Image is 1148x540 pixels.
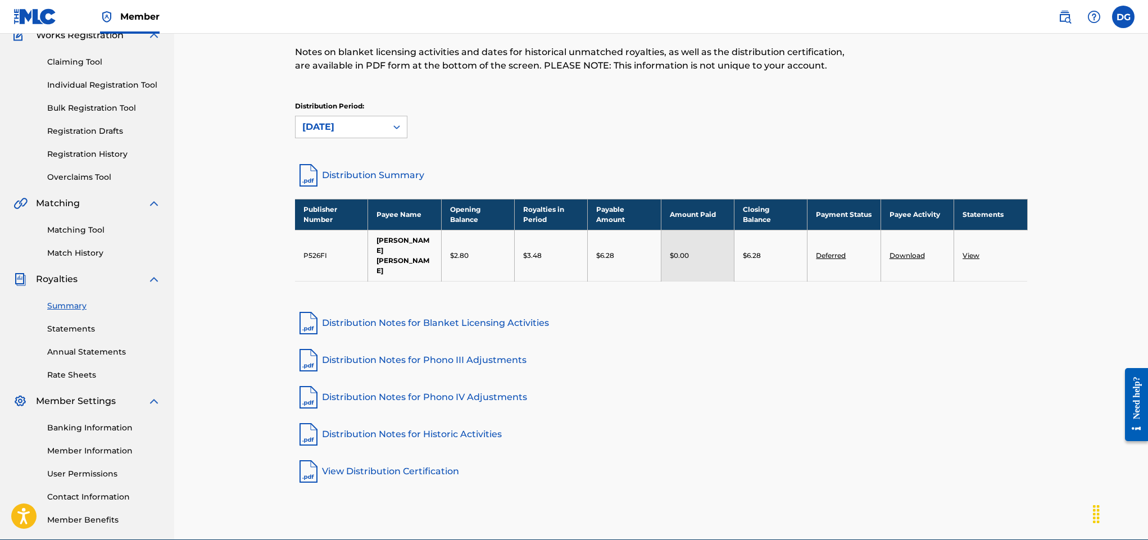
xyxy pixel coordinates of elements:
[1054,6,1076,28] a: Public Search
[441,199,514,230] th: Opening Balance
[295,347,1028,374] a: Distribution Notes for Phono III Adjustments
[47,323,161,335] a: Statements
[1117,359,1148,450] iframe: Resource Center
[588,199,661,230] th: Payable Amount
[47,79,161,91] a: Individual Registration Tool
[147,394,161,408] img: expand
[295,310,322,337] img: pdf
[36,394,116,408] span: Member Settings
[13,394,27,408] img: Member Settings
[47,491,161,503] a: Contact Information
[596,251,614,261] p: $6.28
[47,224,161,236] a: Matching Tool
[295,230,368,281] td: P526FI
[295,458,1028,485] a: View Distribution Certification
[100,10,114,24] img: Top Rightsholder
[36,273,78,286] span: Royalties
[295,458,322,485] img: pdf
[1092,486,1148,540] iframe: Chat Widget
[47,56,161,68] a: Claiming Tool
[47,445,161,457] a: Member Information
[1058,10,1072,24] img: search
[47,468,161,480] a: User Permissions
[670,251,689,261] p: $0.00
[1092,486,1148,540] div: Widget de chat
[120,10,160,23] span: Member
[1087,10,1101,24] img: help
[368,199,441,230] th: Payee Name
[1087,497,1105,531] div: Arrastrar
[36,29,124,42] span: Works Registration
[295,162,1028,189] a: Distribution Summary
[36,197,80,210] span: Matching
[147,197,161,210] img: expand
[47,514,161,526] a: Member Benefits
[295,310,1028,337] a: Distribution Notes for Blanket Licensing Activities
[147,29,161,42] img: expand
[47,125,161,137] a: Registration Drafts
[515,199,588,230] th: Royalties in Period
[147,273,161,286] img: expand
[954,199,1027,230] th: Statements
[890,251,925,260] a: Download
[13,273,27,286] img: Royalties
[295,46,859,72] p: Notes on blanket licensing activities and dates for historical unmatched royalties, as well as th...
[881,199,954,230] th: Payee Activity
[13,197,28,210] img: Matching
[523,251,542,261] p: $3.48
[47,148,161,160] a: Registration History
[13,29,28,42] img: Works Registration
[302,120,380,134] div: [DATE]
[295,421,1028,448] a: Distribution Notes for Historic Activities
[47,346,161,358] a: Annual Statements
[47,422,161,434] a: Banking Information
[1112,6,1135,28] div: User Menu
[295,421,322,448] img: pdf
[13,8,57,25] img: MLC Logo
[47,102,161,114] a: Bulk Registration Tool
[295,101,407,111] p: Distribution Period:
[295,162,322,189] img: distribution-summary-pdf
[807,199,881,230] th: Payment Status
[295,384,322,411] img: pdf
[450,251,469,261] p: $2.80
[47,300,161,312] a: Summary
[816,251,846,260] a: Deferred
[734,199,807,230] th: Closing Balance
[743,251,761,261] p: $6.28
[47,369,161,381] a: Rate Sheets
[295,199,368,230] th: Publisher Number
[47,247,161,259] a: Match History
[47,171,161,183] a: Overclaims Tool
[368,230,441,281] td: [PERSON_NAME] [PERSON_NAME]
[963,251,979,260] a: View
[295,384,1028,411] a: Distribution Notes for Phono IV Adjustments
[661,199,734,230] th: Amount Paid
[1083,6,1105,28] div: Help
[295,347,322,374] img: pdf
